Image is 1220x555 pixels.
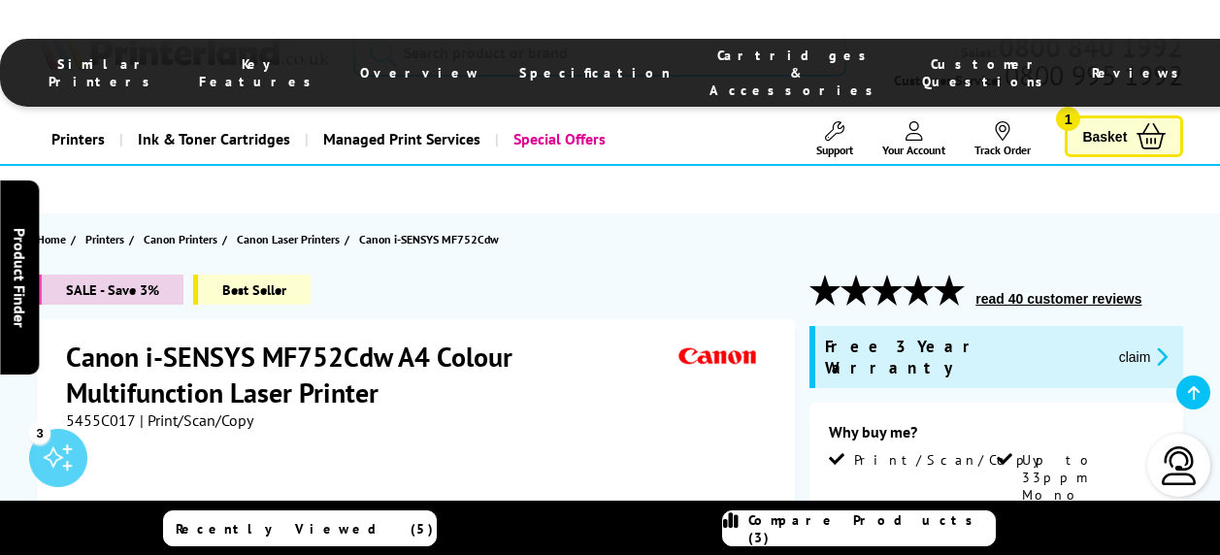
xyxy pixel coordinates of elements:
span: Canon Laser Printers [237,229,340,249]
button: read 40 customer reviews [970,290,1147,308]
a: Special Offers [495,114,620,164]
a: Support [816,121,853,157]
span: | Print/Scan/Copy [140,410,253,430]
a: Canon Printers [144,229,222,249]
a: Managed Print Services [305,114,495,164]
img: Canon [674,339,763,375]
a: Compare Products (3) [722,510,996,546]
div: 3 [29,422,50,443]
span: Compare Products (3) [748,511,995,546]
span: Customer Questions [922,55,1053,90]
span: Key Features [199,55,321,90]
span: 5455C017 [66,410,136,430]
span: Overview [360,64,480,82]
span: Home [37,229,66,249]
span: 1 [1056,107,1080,131]
a: Printers [85,229,129,249]
a: Track Order [974,121,1031,157]
a: Basket 1 [1065,115,1183,157]
span: Product Finder [10,228,29,328]
span: Cartridges & Accessories [709,47,883,99]
span: Free 3 Year Warranty [825,336,1103,378]
button: promo-description [1113,345,1174,368]
a: Printers [37,114,119,164]
span: Up to 33ppm Mono Print [1022,451,1161,521]
span: SALE - Save 3% [37,275,183,305]
span: Best Seller [193,275,311,305]
span: Canon Printers [144,229,217,249]
a: Canon Laser Printers [237,229,345,249]
a: Canon i-SENSYS MF752Cdw [359,229,504,249]
span: Reviews [1092,64,1189,82]
span: Similar Printers [49,55,160,90]
a: Home [37,229,71,249]
span: Print/Scan/Copy [854,451,1054,469]
span: Ink & Toner Cartridges [138,114,290,164]
img: user-headset-light.svg [1160,446,1199,485]
span: Printers [85,229,124,249]
span: Recently Viewed (5) [176,520,434,538]
span: Your Account [882,143,945,157]
h1: Canon i-SENSYS MF752Cdw A4 Colour Multifunction Laser Printer [66,339,675,410]
a: Recently Viewed (5) [163,510,437,546]
a: Your Account [882,121,945,157]
span: Support [816,143,853,157]
span: Canon i-SENSYS MF752Cdw [359,229,499,249]
span: Basket [1082,123,1127,149]
div: Why buy me? [829,422,1164,451]
a: Ink & Toner Cartridges [119,114,305,164]
span: Specification [519,64,671,82]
